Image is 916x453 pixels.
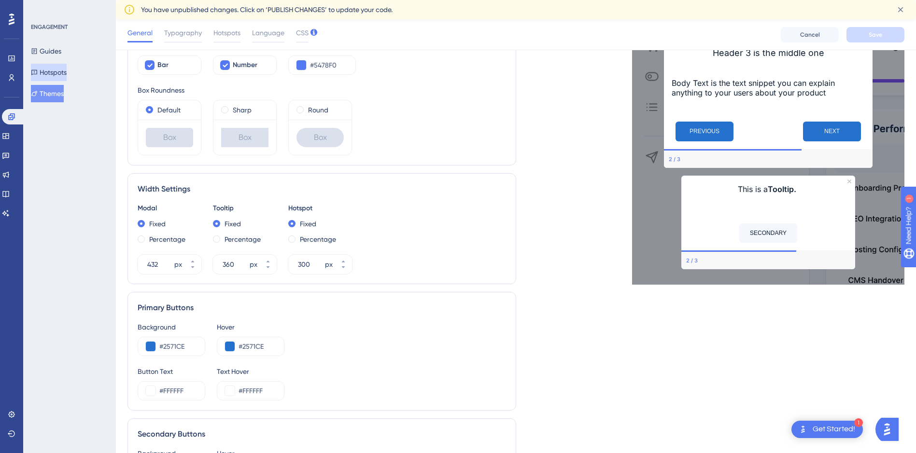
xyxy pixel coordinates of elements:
iframe: UserGuiding AI Assistant Launcher [875,415,904,444]
div: 1 [67,5,70,13]
div: Width Settings [138,183,506,195]
button: Next [803,122,861,141]
div: Primary Buttons [138,302,506,314]
button: Previous [676,122,733,141]
input: px [298,259,323,270]
label: Percentage [300,233,336,245]
div: px [325,259,333,270]
span: CSS [296,27,309,39]
span: Language [252,27,284,39]
div: Footer [681,252,855,269]
div: Box [221,128,268,147]
label: Default [157,104,181,116]
div: Modal [138,203,201,214]
button: px [184,264,201,274]
button: SECONDARY [739,223,797,243]
div: Step 2 of 3 [669,155,680,163]
span: Cancel [800,31,820,39]
button: px [184,255,201,264]
button: px [335,255,352,264]
div: Text Hover [217,366,284,377]
span: Save [869,31,882,39]
div: Close Preview [847,179,851,183]
label: Sharp [233,104,252,116]
p: This is a [689,183,847,196]
div: Open Get Started! checklist, remaining modules: 1 [791,421,863,438]
span: Hotspots [213,27,240,39]
button: Guides [31,42,61,60]
h3: Header 3 is the middle one [672,48,865,58]
span: General [127,27,153,39]
button: Hotspots [31,64,67,81]
div: Box [146,128,193,147]
label: Fixed [149,218,166,230]
button: px [259,264,277,274]
div: Footer [664,151,873,168]
p: Body Text is the text snippet you can explain anything to your users about your product [672,78,865,97]
div: px [250,259,257,270]
div: Secondary Buttons [138,428,506,440]
span: You have unpublished changes. Click on ‘PUBLISH CHANGES’ to update your code. [141,4,393,15]
div: Tooltip [213,203,277,214]
label: Percentage [225,233,261,245]
div: Hotspot [288,203,352,214]
div: px [174,259,182,270]
div: Get Started! [813,424,855,435]
label: Fixed [300,218,316,230]
button: Save [846,27,904,42]
div: Hover [217,321,284,333]
button: Themes [31,85,64,102]
input: px [223,259,248,270]
span: Need Help? [23,2,60,14]
div: Step 2 of 3 [686,257,698,264]
div: Button Text [138,366,205,377]
div: 1 [854,418,863,427]
div: Box Roundness [138,84,506,96]
span: Number [233,59,257,71]
span: Typography [164,27,202,39]
label: Fixed [225,218,241,230]
div: Box [296,128,344,147]
label: Round [308,104,328,116]
b: Tooltip. [768,184,796,194]
div: Background [138,321,205,333]
button: px [335,264,352,274]
label: Percentage [149,233,185,245]
img: launcher-image-alternative-text [797,424,809,435]
input: px [147,259,172,270]
span: Bar [157,59,169,71]
button: px [259,255,277,264]
div: ENGAGEMENT [31,23,68,31]
button: Cancel [781,27,839,42]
